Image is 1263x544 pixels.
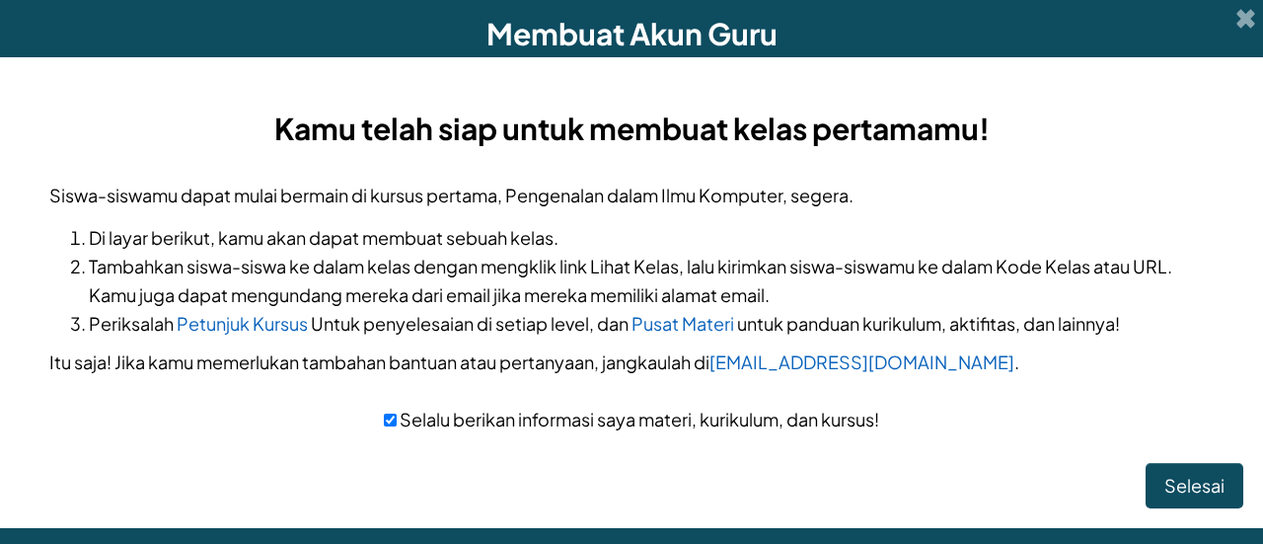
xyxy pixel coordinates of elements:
span: Untuk penyelesaian di setiap level, dan [311,312,629,335]
a: Petunjuk Kursus [177,312,308,335]
a: Pusat Materi [631,312,734,335]
button: Selesai [1146,463,1243,508]
span: Periksalah [89,312,174,335]
a: [EMAIL_ADDRESS][DOMAIN_NAME] [709,350,1014,373]
span: Selalu berikan informasi saya materi, kurikulum, dan kursus! [397,408,879,430]
li: Tambahkan siswa-siswa ke dalam kelas dengan mengklik link Lihat Kelas, lalu kirimkan siswa-siswam... [89,252,1214,309]
h3: Kamu telah siap untuk membuat kelas pertamamu! [49,107,1214,151]
span: untuk panduan kurikulum, aktifitas, dan lainnya! [737,312,1120,335]
span: Membuat Akun Guru [486,15,778,52]
p: Siswa-siswamu dapat mulai bermain di kursus pertama, Pengenalan dalam Ilmu Komputer, segera. [49,181,1214,209]
span: Itu saja! Jika kamu memerlukan tambahan bantuan atau pertanyaan, jangkaulah di . [49,350,1019,373]
li: Di layar berikut, kamu akan dapat membuat sebuah kelas. [89,223,1214,252]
